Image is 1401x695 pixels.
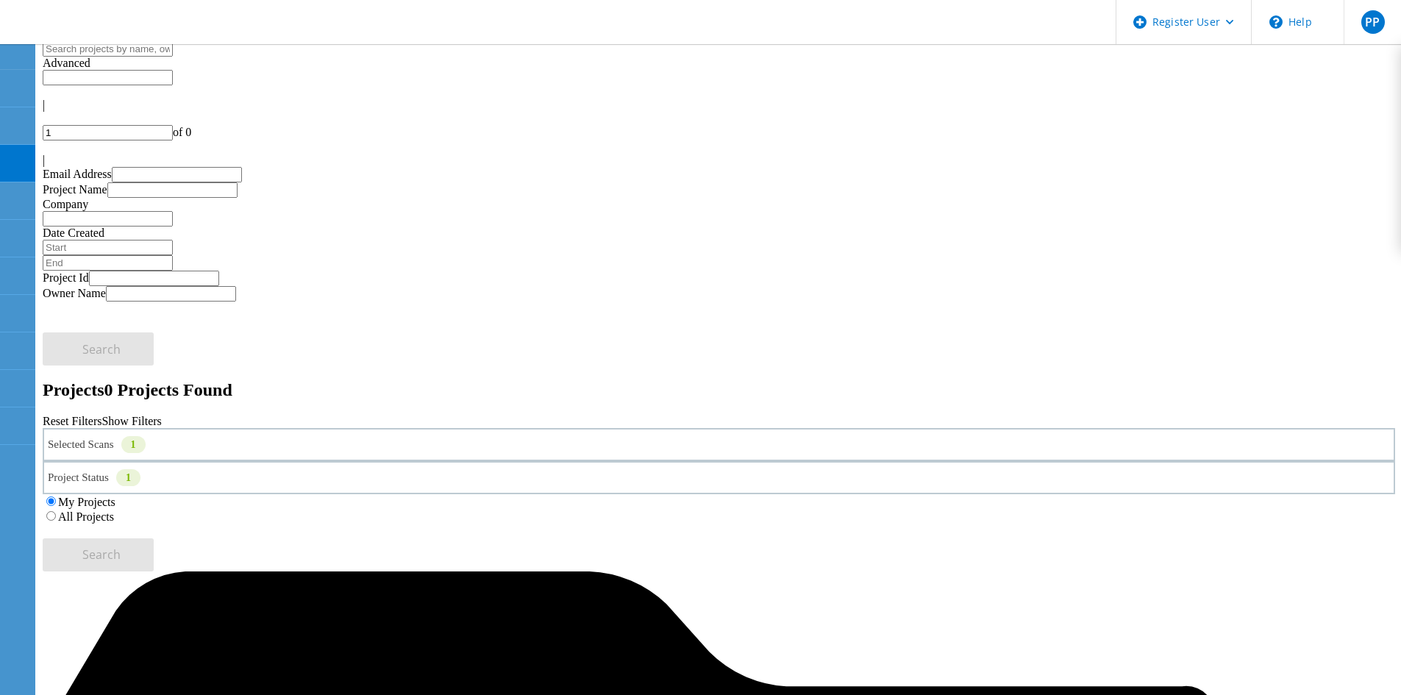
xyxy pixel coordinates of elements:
[15,29,173,41] a: Live Optics Dashboard
[58,510,114,523] label: All Projects
[43,271,89,284] label: Project Id
[43,57,90,69] span: Advanced
[43,168,112,180] label: Email Address
[173,126,191,138] span: of 0
[58,496,115,508] label: My Projects
[43,380,104,399] b: Projects
[82,341,121,357] span: Search
[1269,15,1283,29] svg: \n
[116,469,140,486] div: 1
[43,41,173,57] input: Search projects by name, owner, ID, company, etc
[43,538,154,571] button: Search
[43,255,173,271] input: End
[82,546,121,563] span: Search
[43,287,106,299] label: Owner Name
[121,436,146,453] div: 1
[43,198,88,210] label: Company
[43,461,1395,494] div: Project Status
[43,332,154,366] button: Search
[43,227,104,239] label: Date Created
[43,154,1395,167] div: |
[43,183,107,196] label: Project Name
[43,415,101,427] a: Reset Filters
[101,415,161,427] a: Show Filters
[104,380,232,399] span: 0 Projects Found
[43,240,173,255] input: Start
[1365,16,1380,28] span: PP
[43,428,1395,461] div: Selected Scans
[43,99,1395,112] div: |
